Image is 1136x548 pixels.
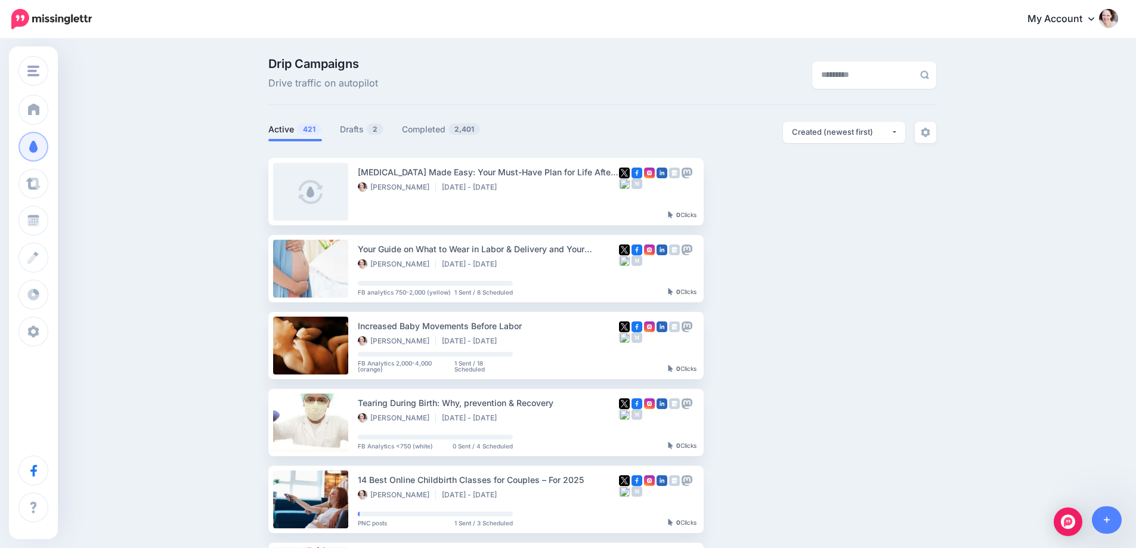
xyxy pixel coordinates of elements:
[358,165,619,179] div: [MEDICAL_DATA] Made Easy: Your Must-Have Plan for Life After Baby - YouTube
[669,475,680,486] img: google_business-grey-square.png
[619,168,630,178] img: twitter-square.png
[783,122,905,143] button: Created (newest first)
[632,255,642,266] img: medium-grey-square.png
[358,289,451,295] span: FB analytics 750-2,000 (yellow)
[619,409,630,420] img: bluesky-grey-square.png
[442,336,503,346] li: [DATE] - [DATE]
[657,244,667,255] img: linkedin-square.png
[358,443,433,449] span: FB Analytics <750 (white)
[668,289,697,296] div: Clicks
[442,490,503,500] li: [DATE] - [DATE]
[921,128,930,137] img: settings-grey.png
[632,486,642,497] img: medium-grey-square.png
[454,289,513,295] span: 1 Sent / 8 Scheduled
[632,475,642,486] img: facebook-square.png
[367,123,383,135] span: 2
[358,319,619,333] div: Increased Baby Movements Before Labor
[676,519,680,526] b: 0
[669,398,680,409] img: google_business-grey-square.png
[920,70,929,79] img: search-grey-6.png
[454,520,513,526] span: 1 Sent / 3 Scheduled
[682,398,692,409] img: mastodon-grey-square.png
[644,244,655,255] img: instagram-square.png
[1054,507,1082,536] div: Open Intercom Messenger
[644,321,655,332] img: instagram-square.png
[619,398,630,409] img: twitter-square.png
[358,336,436,346] li: [PERSON_NAME]
[268,76,378,91] span: Drive traffic on autopilot
[668,365,673,372] img: pointer-grey-darker.png
[676,365,680,372] b: 0
[668,442,697,450] div: Clicks
[442,413,503,423] li: [DATE] - [DATE]
[644,168,655,178] img: instagram-square.png
[668,519,697,527] div: Clicks
[619,244,630,255] img: twitter-square.png
[669,321,680,332] img: google_business-grey-square.png
[402,122,481,137] a: Completed2,401
[1016,5,1118,34] a: My Account
[11,9,92,29] img: Missinglettr
[632,178,642,189] img: medium-grey-square.png
[676,211,680,218] b: 0
[619,255,630,266] img: bluesky-grey-square.png
[668,442,673,449] img: pointer-grey-darker.png
[668,366,697,373] div: Clicks
[632,332,642,343] img: medium-grey-square.png
[632,409,642,420] img: medium-grey-square.png
[632,244,642,255] img: facebook-square.png
[644,398,655,409] img: instagram-square.png
[619,321,630,332] img: twitter-square.png
[358,242,619,256] div: Your Guide on What to Wear in Labor & Delivery and Your Hospital Stay
[442,259,503,269] li: [DATE] - [DATE]
[619,178,630,189] img: bluesky-grey-square.png
[268,58,378,70] span: Drip Campaigns
[676,442,680,449] b: 0
[358,259,436,269] li: [PERSON_NAME]
[657,398,667,409] img: linkedin-square.png
[657,321,667,332] img: linkedin-square.png
[676,288,680,295] b: 0
[619,486,630,497] img: bluesky-grey-square.png
[682,168,692,178] img: mastodon-grey-square.png
[632,168,642,178] img: facebook-square.png
[358,473,619,487] div: 14 Best Online Childbirth Classes for Couples – For 2025
[657,168,667,178] img: linkedin-square.png
[682,321,692,332] img: mastodon-grey-square.png
[668,212,697,219] div: Clicks
[668,519,673,526] img: pointer-grey-darker.png
[792,126,891,138] div: Created (newest first)
[632,321,642,332] img: facebook-square.png
[358,520,387,526] span: PNC posts
[454,360,513,372] span: 1 Sent / 18 Scheduled
[358,182,436,192] li: [PERSON_NAME]
[358,413,436,423] li: [PERSON_NAME]
[682,475,692,486] img: mastodon-grey-square.png
[632,398,642,409] img: facebook-square.png
[358,490,436,500] li: [PERSON_NAME]
[268,122,322,137] a: Active421
[644,475,655,486] img: instagram-square.png
[668,288,673,295] img: pointer-grey-darker.png
[669,244,680,255] img: google_business-grey-square.png
[27,66,39,76] img: menu.png
[340,122,384,137] a: Drafts2
[682,244,692,255] img: mastodon-grey-square.png
[669,168,680,178] img: google_business-grey-square.png
[358,360,454,372] span: FB Analytics 2,000-4,000 (orange)
[619,332,630,343] img: bluesky-grey-square.png
[448,123,480,135] span: 2,401
[668,211,673,218] img: pointer-grey-darker.png
[358,396,619,410] div: Tearing During Birth: Why, prevention & Recovery
[297,123,321,135] span: 421
[619,475,630,486] img: twitter-square.png
[453,443,513,449] span: 0 Sent / 4 Scheduled
[442,182,503,192] li: [DATE] - [DATE]
[657,475,667,486] img: linkedin-square.png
